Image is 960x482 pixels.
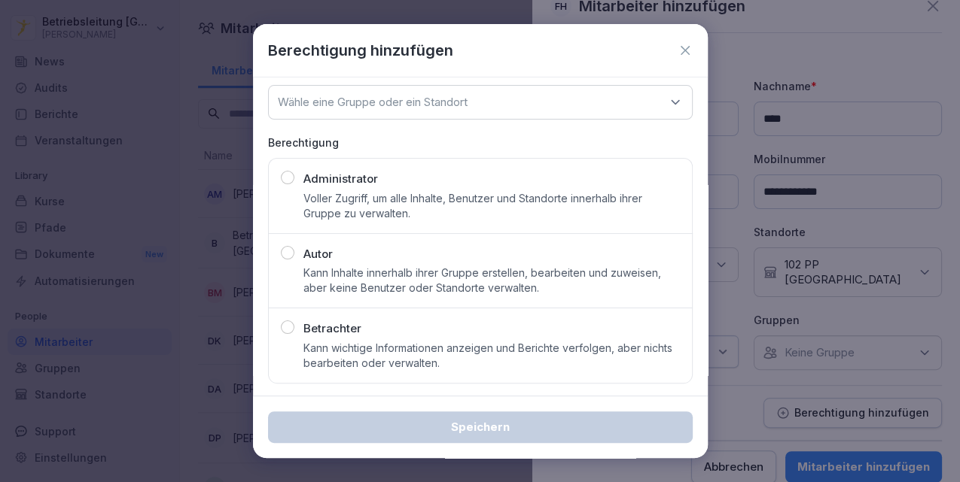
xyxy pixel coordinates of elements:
p: Kann Inhalte innerhalb ihrer Gruppe erstellen, bearbeiten und zuweisen, aber keine Benutzer oder ... [303,265,680,296]
p: Administrator [303,171,378,188]
p: Voller Zugriff, um alle Inhalte, Benutzer und Standorte innerhalb ihrer Gruppe zu verwalten. [303,191,680,221]
p: Wähle eine Gruppe oder ein Standort [278,95,468,110]
p: Berechtigung hinzufügen [268,39,453,62]
p: Betrachter [303,320,361,338]
button: Speichern [268,411,693,443]
div: Speichern [280,419,681,435]
p: Autor [303,246,333,263]
p: Kann wichtige Informationen anzeigen und Berichte verfolgen, aber nichts bearbeiten oder verwalten. [303,341,680,371]
p: Berechtigung [268,135,693,150]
